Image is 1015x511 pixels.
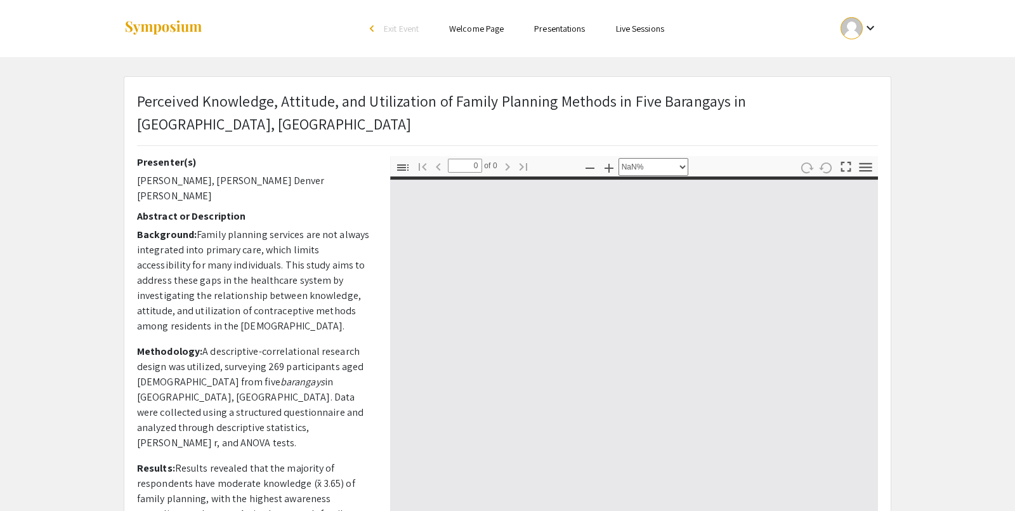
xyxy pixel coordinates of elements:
[280,375,325,388] em: barangays
[392,158,414,176] button: Toggle Sidebar
[370,25,377,32] div: arrow_back_ios
[137,344,371,451] p: A descriptive-correlational research design was utilized, surveying 269 participants aged [DEMOGR...
[827,14,891,43] button: Expand account dropdown
[124,20,203,37] img: Symposium by ForagerOne
[137,461,175,475] strong: Results:
[412,157,433,175] button: Go to First Page
[835,156,857,175] button: Switch to Presentation Mode
[482,159,497,173] span: of 0
[534,23,585,34] a: Presentations
[863,20,878,36] mat-icon: Expand account dropdown
[598,158,620,176] button: Zoom In
[448,159,482,173] input: Page
[10,454,54,501] iframe: Chat
[497,157,518,175] button: Next Page
[513,157,534,175] button: Go to Last Page
[137,173,371,204] p: [PERSON_NAME], [PERSON_NAME] Denver [PERSON_NAME]
[616,23,664,34] a: Live Sessions
[137,227,371,334] p: Family planning services are not always integrated into primary care, which limits accessibility ...
[816,158,837,176] button: Rotate Counterclockwise
[855,158,877,176] button: Tools
[137,228,197,241] strong: Background:
[449,23,504,34] a: Welcome Page
[384,23,419,34] span: Exit Event
[137,210,371,222] h2: Abstract or Description
[137,90,878,135] p: Perceived Knowledge, Attitude, and Utilization of Family Planning Methods in Five Barangays in [G...
[796,158,818,176] button: Rotate Clockwise
[428,157,449,175] button: Previous Page
[137,345,202,358] strong: Methodology:
[579,158,601,176] button: Zoom Out
[619,158,688,176] select: Zoom
[137,156,371,168] h2: Presenter(s)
